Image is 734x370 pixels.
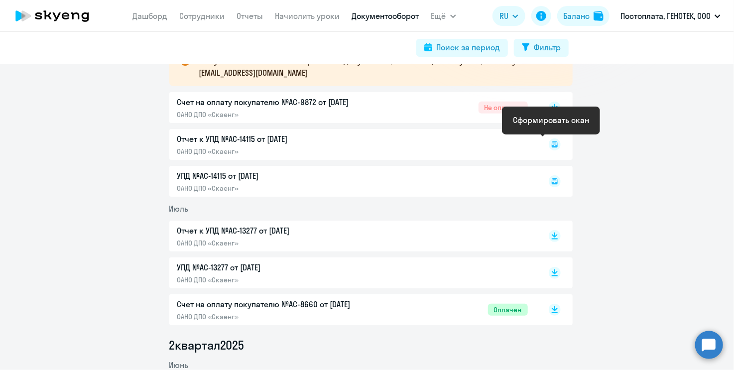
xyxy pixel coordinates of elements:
[177,275,386,284] p: ОАНО ДПО «Скаенг»
[431,10,446,22] span: Ещё
[492,6,525,26] button: RU
[180,11,225,21] a: Сотрудники
[513,114,589,126] div: Сформировать скан
[416,39,508,57] button: Поиск за период
[436,41,500,53] div: Поиск за период
[177,96,528,119] a: Счет на оплату покупателю №AC-9872 от [DATE]ОАНО ДПО «Скаенг»Не оплачен
[169,337,573,353] li: 2 квартал 2025
[615,4,726,28] button: Постоплата, ГЕНОТЕК, ООО
[431,6,456,26] button: Ещё
[563,10,590,22] div: Баланс
[133,11,168,21] a: Дашборд
[237,11,263,21] a: Отчеты
[177,225,386,237] p: Отчет к УПД №AC-13277 от [DATE]
[169,360,189,370] span: Июнь
[499,10,508,22] span: RU
[534,41,561,53] div: Фильтр
[177,225,528,247] a: Отчет к УПД №AC-13277 от [DATE]ОАНО ДПО «Скаенг»
[620,10,711,22] p: Постоплата, ГЕНОТЕК, ООО
[177,239,386,247] p: ОАНО ДПО «Скаенг»
[352,11,419,21] a: Документооборот
[177,110,386,119] p: ОАНО ДПО «Скаенг»
[557,6,610,26] button: Балансbalance
[275,11,340,21] a: Начислить уроки
[177,312,386,321] p: ОАНО ДПО «Скаенг»
[177,261,528,284] a: УПД №AC-13277 от [DATE]ОАНО ДПО «Скаенг»
[169,204,189,214] span: Июль
[199,55,555,79] p: В случае возникновения вопросов по документам, напишите, пожалуйста, на почту [EMAIL_ADDRESS][DOM...
[177,96,386,108] p: Счет на оплату покупателю №AC-9872 от [DATE]
[177,261,386,273] p: УПД №AC-13277 от [DATE]
[514,39,569,57] button: Фильтр
[488,304,528,316] span: Оплачен
[177,298,528,321] a: Счет на оплату покупателю №AC-8660 от [DATE]ОАНО ДПО «Скаенг»Оплачен
[177,298,386,310] p: Счет на оплату покупателю №AC-8660 от [DATE]
[594,11,604,21] img: balance
[479,102,528,114] span: Не оплачен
